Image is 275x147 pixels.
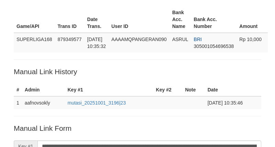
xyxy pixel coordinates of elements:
span: AAAAMQPANGERAN090 [111,37,167,42]
th: Date [205,84,261,96]
span: Rp 10,000 [239,37,262,42]
th: Game/API [14,6,55,33]
td: aafnovsokly [22,96,65,109]
th: Bank Acc. Name [169,6,191,33]
p: Manual Link Form [14,123,261,133]
td: SUPERLIGA168 [14,33,55,52]
td: 879349577 [55,33,85,52]
th: Note [182,84,205,96]
p: Manual Link History [14,67,261,77]
td: [DATE] 10:35:46 [205,96,261,109]
th: Bank Acc. Number [191,6,237,33]
th: # [14,84,22,96]
th: Key #2 [153,84,183,96]
span: BRI [194,37,202,42]
th: Admin [22,84,65,96]
th: Amount [236,6,268,33]
a: mutasi_20251001_3196|23 [67,100,125,106]
th: Date Trans. [85,6,109,33]
td: 1 [14,96,22,109]
th: Key #1 [65,84,153,96]
th: User ID [109,6,169,33]
th: Trans ID [55,6,85,33]
span: Copy 305001054696538 to clipboard [194,43,234,49]
span: ASRUL [172,37,188,42]
span: [DATE] 10:35:32 [87,37,106,49]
